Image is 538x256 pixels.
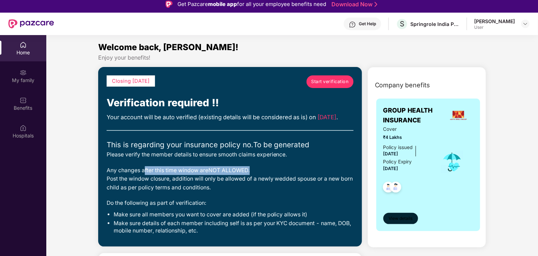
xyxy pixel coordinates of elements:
span: Welcome back, [PERSON_NAME]! [98,42,238,52]
div: Enjoy your benefits! [98,54,486,61]
img: svg+xml;base64,PHN2ZyB3aWR0aD0iMjAiIGhlaWdodD0iMjAiIHZpZXdCb3g9IjAgMCAyMCAyMCIgZmlsbD0ibm9uZSIgeG... [20,69,27,76]
div: Please verify the member details to ensure smooth claims experience. [107,150,354,159]
img: Stroke [375,1,377,8]
div: [PERSON_NAME] [474,18,515,25]
img: svg+xml;base64,PHN2ZyBpZD0iRHJvcGRvd24tMzJ4MzIiIHhtbG5zPSJodHRwOi8vd3d3LnczLm9yZy8yMDAwL3N2ZyIgd2... [523,21,528,27]
span: Company benefits [375,80,430,90]
div: Do the following as part of verification: [107,199,354,208]
span: [DATE] [383,151,398,156]
div: Your account will be auto verified (existing details will be considered as is) on . [107,113,354,122]
div: Policy Expiry [383,158,412,166]
span: Cover [383,126,431,133]
span: S [400,20,404,28]
img: svg+xml;base64,PHN2ZyBpZD0iSG9tZSIgeG1sbnM9Imh0dHA6Ly93d3cudzMub3JnLzIwMDAvc3ZnIiB3aWR0aD0iMjAiIG... [20,41,27,48]
span: ₹4 Lakhs [383,134,431,141]
img: Logo [166,1,173,8]
div: Get Help [359,21,376,27]
span: NOT ALLOWED [208,167,248,174]
div: User [474,25,515,30]
div: Any changes after this time window are . Post the window closure, addition will only be allowed o... [107,166,354,192]
div: Springrole India Private Limited [410,21,459,27]
div: This is regarding your insurance policy no. To be generated [107,139,354,150]
img: svg+xml;base64,PHN2ZyB4bWxucz0iaHR0cDovL3d3dy53My5vcmcvMjAwMC9zdmciIHdpZHRoPSI0OC45NDMiIGhlaWdodD... [387,180,404,197]
a: Download Now [331,1,375,8]
div: Policy issued [383,144,413,151]
strong: mobile app [208,1,237,7]
span: View details [389,215,412,222]
img: New Pazcare Logo [8,19,54,28]
span: Start verification [311,78,349,85]
span: [DATE] [318,114,337,121]
span: Closing [DATE] [112,78,150,84]
img: svg+xml;base64,PHN2ZyB4bWxucz0iaHR0cDovL3d3dy53My5vcmcvMjAwMC9zdmciIHdpZHRoPSI0OC45NDMiIGhlaWdodD... [380,180,397,197]
li: Make sure all members you want to cover are added (if the policy allows it) [114,211,354,218]
button: View details [383,213,418,224]
img: svg+xml;base64,PHN2ZyBpZD0iSG9zcGl0YWxzIiB4bWxucz0iaHR0cDovL3d3dy53My5vcmcvMjAwMC9zdmciIHdpZHRoPS... [20,124,27,132]
img: icon [441,150,464,174]
img: svg+xml;base64,PHN2ZyBpZD0iQmVuZWZpdHMiIHhtbG5zPSJodHRwOi8vd3d3LnczLm9yZy8yMDAwL3N2ZyIgd2lkdGg9Ij... [20,97,27,104]
a: Start verification [307,75,354,88]
img: svg+xml;base64,PHN2ZyBpZD0iSGVscC0zMngzMiIgeG1sbnM9Imh0dHA6Ly93d3cudzMub3JnLzIwMDAvc3ZnIiB3aWR0aD... [349,21,356,28]
span: GROUP HEALTH INSURANCE [383,106,444,126]
img: insurerLogo [449,106,468,125]
div: Verification required !! [107,95,354,111]
li: Make sure details of each member including self is as per your KYC document - name, DOB, mobile n... [114,220,354,235]
span: [DATE] [383,166,398,171]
